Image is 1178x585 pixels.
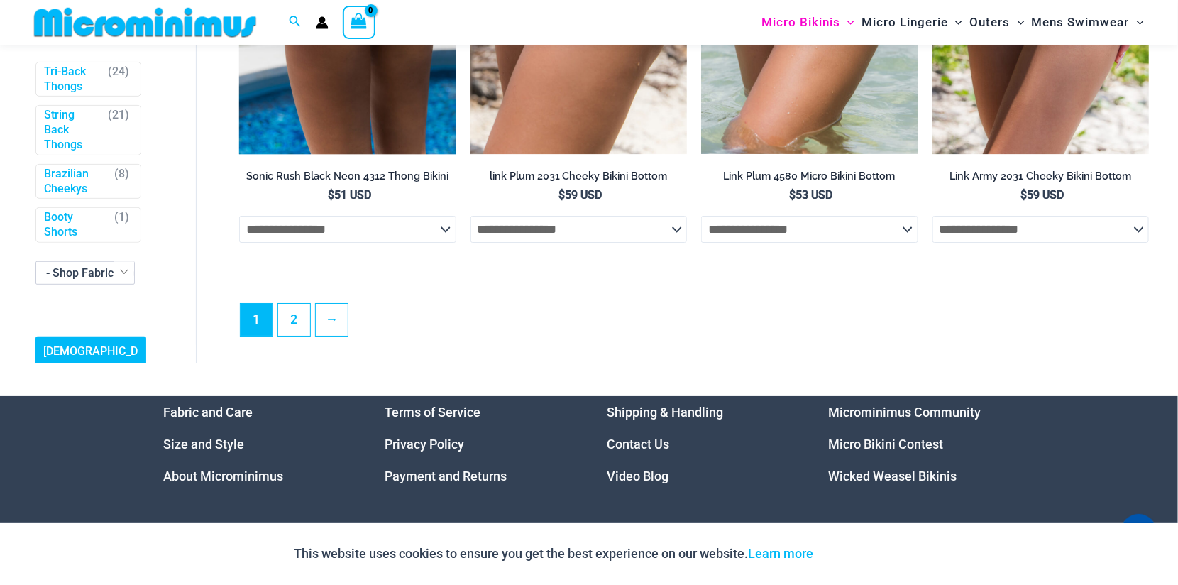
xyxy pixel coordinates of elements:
[1028,4,1147,40] a: Mens SwimwearMenu ToggleMenu Toggle
[829,469,957,483] a: Wicked Weasel Bikinis
[607,405,723,420] a: Shipping & Handling
[385,396,572,492] aside: Footer Widget 2
[44,65,101,94] a: Tri-Back Thongs
[36,263,134,285] span: - Shop Fabric Type
[239,303,1149,344] nav: Product Pagination
[294,543,813,564] p: This website uses cookies to ensure you get the best experience on our website.
[163,437,244,452] a: Size and Style
[44,109,101,153] a: String Back Thongs
[112,109,125,122] span: 21
[756,2,1150,43] nav: Site Navigation
[758,4,858,40] a: Micro BikinisMenu ToggleMenu Toggle
[558,188,602,202] bdi: 59 USD
[163,469,283,483] a: About Microminimus
[385,469,507,483] a: Payment and Returns
[44,211,108,241] a: Booty Shorts
[948,4,962,40] span: Menu Toggle
[114,167,129,197] span: ( )
[970,4,1011,40] span: Outers
[932,170,1150,188] a: Link Army 2031 Cheeky Bikini Bottom
[278,304,310,336] a: Page 2
[343,6,375,38] a: View Shopping Cart, empty
[35,337,146,390] a: [DEMOGRAPHIC_DATA] Sizing Guide
[558,188,565,202] span: $
[932,170,1150,183] h2: Link Army 2031 Cheeky Bikini Bottom
[701,170,918,183] h2: Link Plum 4580 Micro Bikini Bottom
[829,396,1015,492] aside: Footer Widget 4
[119,167,125,180] span: 8
[470,170,688,183] h2: link Plum 2031 Cheeky Bikini Bottom
[119,211,125,224] span: 1
[316,16,329,29] a: Account icon link
[108,65,129,94] span: ( )
[112,65,125,78] span: 24
[829,437,944,452] a: Micro Bikini Contest
[1130,4,1144,40] span: Menu Toggle
[1020,188,1064,202] bdi: 59 USD
[1020,188,1027,202] span: $
[840,4,854,40] span: Menu Toggle
[790,188,833,202] bdi: 53 USD
[239,170,456,183] h2: Sonic Rush Black Neon 4312 Thong Bikini
[607,396,793,492] nav: Menu
[470,170,688,188] a: link Plum 2031 Cheeky Bikini Bottom
[241,304,273,336] span: Page 1
[862,4,948,40] span: Micro Lingerie
[289,13,302,31] a: Search icon link
[385,405,481,420] a: Terms of Service
[829,405,981,420] a: Microminimus Community
[328,188,371,202] bdi: 51 USD
[44,167,108,197] a: Brazilian Cheekys
[1011,4,1025,40] span: Menu Toggle
[385,396,572,492] nav: Menu
[163,396,350,492] aside: Footer Widget 1
[239,170,456,188] a: Sonic Rush Black Neon 4312 Thong Bikini
[46,267,141,280] span: - Shop Fabric Type
[328,188,334,202] span: $
[748,546,813,561] a: Learn more
[607,396,793,492] aside: Footer Widget 3
[28,6,262,38] img: MM SHOP LOGO FLAT
[35,262,135,285] span: - Shop Fabric Type
[761,4,840,40] span: Micro Bikinis
[163,396,350,492] nav: Menu
[824,537,884,571] button: Accept
[163,405,253,420] a: Fabric and Care
[607,469,668,483] a: Video Blog
[829,396,1015,492] nav: Menu
[790,188,796,202] span: $
[1032,4,1130,40] span: Mens Swimwear
[385,437,465,452] a: Privacy Policy
[114,211,129,241] span: ( )
[607,437,669,452] a: Contact Us
[701,170,918,188] a: Link Plum 4580 Micro Bikini Bottom
[316,304,348,336] a: →
[858,4,966,40] a: Micro LingerieMenu ToggleMenu Toggle
[967,4,1028,40] a: OutersMenu ToggleMenu Toggle
[108,109,129,153] span: ( )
